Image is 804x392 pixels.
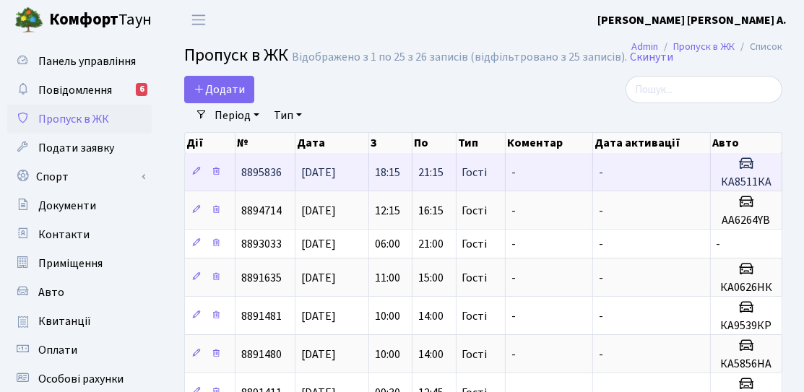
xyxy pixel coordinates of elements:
[235,133,295,153] th: №
[38,111,109,127] span: Пропуск в ЖК
[462,272,488,284] span: Гості
[511,236,516,252] span: -
[7,336,152,365] a: Оплати
[711,133,782,153] th: Авто
[599,203,603,219] span: -
[38,313,91,329] span: Квитанції
[7,307,152,336] a: Квитанції
[301,203,336,219] span: [DATE]
[181,8,217,32] button: Переключити навігацію
[7,162,152,191] a: Спорт
[7,105,152,134] a: Пропуск в ЖК
[511,165,516,180] span: -
[412,133,456,153] th: По
[631,39,658,54] a: Admin
[7,134,152,162] a: Подати заявку
[506,133,593,153] th: Коментар
[610,32,804,62] nav: breadcrumb
[630,51,673,64] a: Скинути
[194,82,245,97] span: Додати
[717,175,776,189] h5: КА8511КА
[184,76,254,103] a: Додати
[7,278,152,307] a: Авто
[38,82,112,98] span: Повідомлення
[38,256,103,271] span: Приміщення
[462,205,488,217] span: Гості
[462,238,488,250] span: Гості
[418,270,444,286] span: 15:00
[599,308,603,324] span: -
[599,270,603,286] span: -
[38,198,96,214] span: Документи
[418,203,444,219] span: 16:15
[717,319,776,333] h5: КА9539КР
[295,133,369,153] th: Дата
[375,270,400,286] span: 11:00
[38,342,77,358] span: Оплати
[462,167,488,178] span: Гості
[38,284,64,300] span: Авто
[597,12,787,28] b: [PERSON_NAME] [PERSON_NAME] А.
[593,133,711,153] th: Дата активації
[735,39,782,55] li: Список
[292,51,627,64] div: Відображено з 1 по 25 з 26 записів (відфільтровано з 25 записів).
[241,165,282,180] span: 8895836
[673,39,735,54] a: Пропуск в ЖК
[418,347,444,362] span: 14:00
[38,140,114,156] span: Подати заявку
[38,227,90,243] span: Контакти
[301,236,336,252] span: [DATE]
[268,103,308,128] a: Тип
[38,53,136,69] span: Панель управління
[49,8,118,31] b: Комфорт
[241,270,282,286] span: 8891635
[511,308,516,324] span: -
[38,371,124,387] span: Особові рахунки
[626,76,782,103] input: Пошук...
[418,165,444,180] span: 21:15
[375,308,400,324] span: 10:00
[369,133,412,153] th: З
[301,347,336,362] span: [DATE]
[185,133,235,153] th: Дії
[241,236,282,252] span: 8893033
[209,103,265,128] a: Період
[597,12,787,29] a: [PERSON_NAME] [PERSON_NAME] А.
[241,203,282,219] span: 8894714
[375,203,400,219] span: 12:15
[7,220,152,249] a: Контакти
[599,347,603,362] span: -
[462,310,488,322] span: Гості
[717,281,776,295] h5: КА0626НК
[418,308,444,324] span: 14:00
[375,347,400,362] span: 10:00
[375,236,400,252] span: 06:00
[14,6,43,35] img: logo.png
[457,133,506,153] th: Тип
[241,347,282,362] span: 8891480
[599,236,603,252] span: -
[599,165,603,180] span: -
[49,8,152,32] span: Таун
[7,191,152,220] a: Документи
[418,236,444,252] span: 21:00
[511,347,516,362] span: -
[136,83,147,96] div: 6
[301,308,336,324] span: [DATE]
[184,43,288,68] span: Пропуск в ЖК
[717,357,776,371] h5: КА5856НА
[7,249,152,278] a: Приміщення
[7,76,152,105] a: Повідомлення6
[375,165,400,180] span: 18:15
[717,214,776,227] h5: АА6264YB
[511,203,516,219] span: -
[717,236,721,252] span: -
[7,47,152,76] a: Панель управління
[462,349,488,360] span: Гості
[241,308,282,324] span: 8891481
[511,270,516,286] span: -
[301,270,336,286] span: [DATE]
[301,165,336,180] span: [DATE]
